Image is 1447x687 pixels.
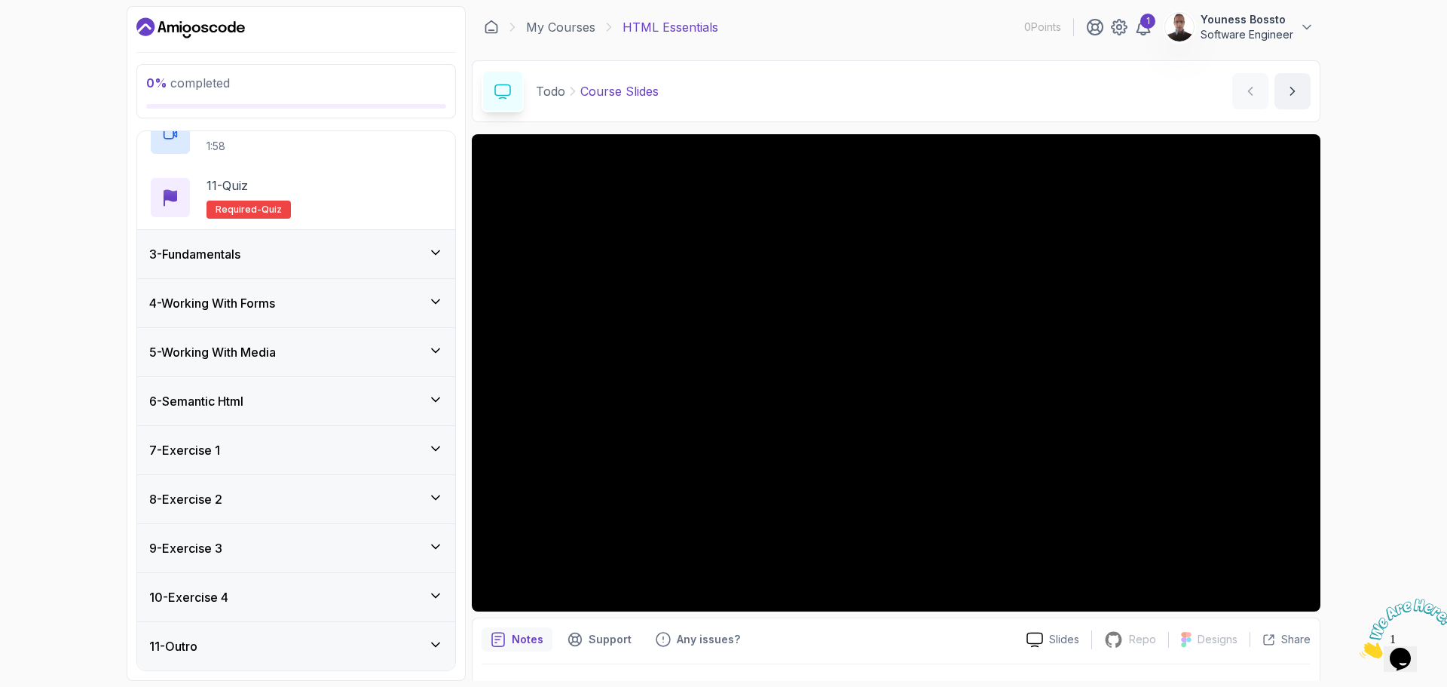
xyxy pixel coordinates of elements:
p: HTML Essentials [623,18,718,36]
button: 10-The Setup Moving Forward1:58 [149,113,443,155]
button: previous content [1232,73,1268,109]
p: Todo [536,82,565,100]
p: 1:58 [206,139,382,154]
p: Repo [1129,632,1156,647]
p: Support [589,632,632,647]
p: Course Slides [580,82,659,100]
a: 1 [1134,18,1152,36]
button: 10-Exercise 4 [137,573,455,621]
h3: 10 - Exercise 4 [149,588,228,606]
p: Software Engineer [1201,27,1293,42]
p: Designs [1198,632,1237,647]
img: Chat attention grabber [6,6,99,66]
a: Slides [1014,632,1091,648]
h3: 5 - Working With Media [149,343,276,361]
h3: 4 - Working With Forms [149,294,275,312]
img: user profile image [1165,13,1194,41]
button: 11-Outro [137,622,455,670]
button: 11-QuizRequired-quiz [149,176,443,219]
h3: 9 - Exercise 3 [149,539,222,557]
span: Required- [216,204,262,216]
button: Share [1250,632,1311,647]
a: My Courses [526,18,595,36]
span: completed [146,75,230,90]
button: 9-Exercise 3 [137,524,455,572]
p: Youness Bossto [1201,12,1293,27]
h3: 8 - Exercise 2 [149,490,222,508]
p: Slides [1049,632,1079,647]
button: notes button [482,627,552,652]
button: 7-Exercise 1 [137,426,455,474]
a: Dashboard [484,20,499,35]
button: 3-Fundamentals [137,230,455,278]
button: 6-Semantic Html [137,377,455,425]
button: 4-Working With Forms [137,279,455,327]
span: 1 [6,6,12,19]
p: 0 Points [1024,20,1061,35]
a: Dashboard [136,16,245,40]
div: 1 [1140,14,1155,29]
iframe: chat widget [1354,593,1447,664]
p: Share [1281,632,1311,647]
button: 8-Exercise 2 [137,475,455,523]
p: Notes [512,632,543,647]
span: quiz [262,204,282,216]
button: Support button [558,627,641,652]
button: user profile imageYouness BosstoSoftware Engineer [1164,12,1314,42]
span: 0 % [146,75,167,90]
h3: 6 - Semantic Html [149,392,243,410]
button: Feedback button [647,627,749,652]
button: 5-Working With Media [137,328,455,376]
p: 11 - Quiz [206,176,248,195]
h3: 7 - Exercise 1 [149,441,220,459]
h3: 11 - Outro [149,637,197,655]
p: Any issues? [677,632,740,647]
button: next content [1274,73,1311,109]
h3: 3 - Fundamentals [149,245,240,263]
